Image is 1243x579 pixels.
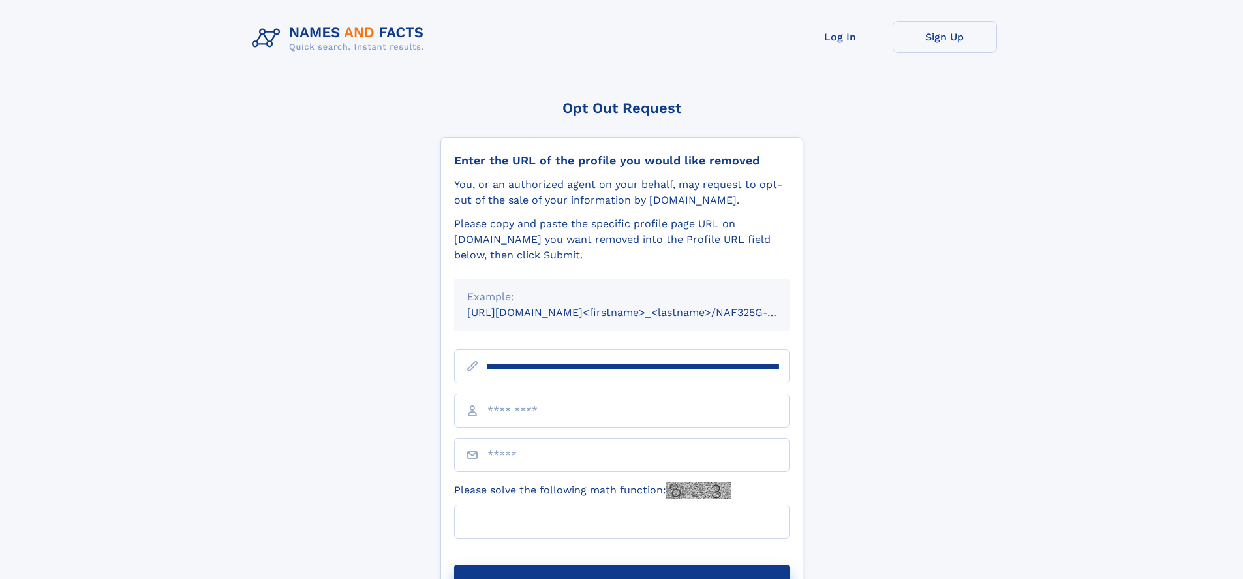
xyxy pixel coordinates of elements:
[467,306,814,319] small: [URL][DOMAIN_NAME]<firstname>_<lastname>/NAF325G-xxxxxxxx
[467,289,776,305] div: Example:
[454,177,790,208] div: You, or an authorized agent on your behalf, may request to opt-out of the sale of your informatio...
[893,21,997,53] a: Sign Up
[788,21,893,53] a: Log In
[247,21,435,56] img: Logo Names and Facts
[454,216,790,263] div: Please copy and paste the specific profile page URL on [DOMAIN_NAME] you want removed into the Pr...
[454,482,731,499] label: Please solve the following math function:
[454,153,790,168] div: Enter the URL of the profile you would like removed
[440,100,803,116] div: Opt Out Request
